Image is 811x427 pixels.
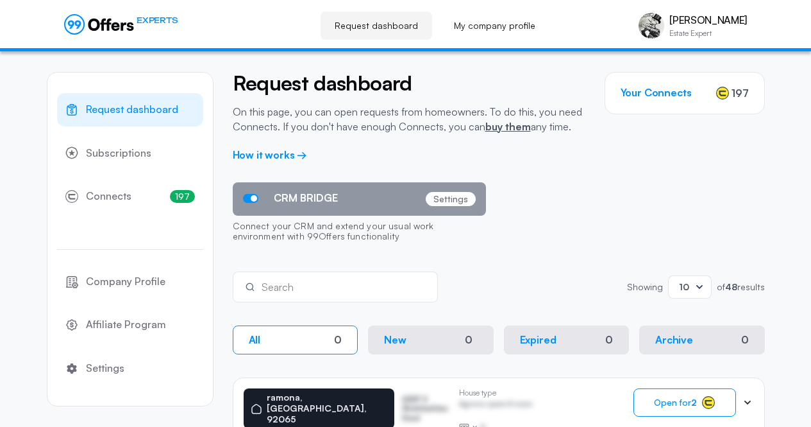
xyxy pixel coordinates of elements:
[267,392,387,424] p: ramona, [GEOGRAPHIC_DATA], 92065
[655,334,693,346] p: Archive
[633,388,736,417] button: Open for2
[233,105,585,134] p: On this page, you can open requests from homeowners. To do this, you need Connects. If you don't ...
[459,388,533,397] p: House type
[639,13,664,39] img: Judah Michael
[460,333,478,347] div: 0
[274,192,338,204] span: CRM BRIDGE
[249,334,261,346] p: All
[426,192,476,206] p: Settings
[368,326,494,354] button: New0
[669,30,747,37] p: Estate Expert
[627,283,663,292] p: Showing
[86,317,166,333] span: Affiliate Program
[233,72,585,94] h2: Request dashboard
[233,326,358,354] button: All0
[57,93,203,126] a: Request dashboard
[57,308,203,342] a: Affiliate Program
[621,87,692,99] h3: Your Connects
[57,180,203,213] a: Connects197
[605,334,613,346] div: 0
[57,352,203,385] a: Settings
[402,395,449,423] p: ASDF S Sfasfdasfdas Dasd
[233,148,308,161] a: How it works →
[57,265,203,299] a: Company Profile
[639,326,765,354] button: Archive0
[459,399,533,412] p: Agrwsv qwervf oiuns
[654,397,697,408] span: Open for
[86,101,178,118] span: Request dashboard
[170,190,195,203] span: 197
[137,14,178,26] span: EXPERTS
[691,397,697,408] strong: 2
[679,281,689,292] span: 10
[485,120,531,133] a: buy them
[717,283,765,292] p: of results
[384,334,406,346] p: New
[86,188,131,205] span: Connects
[669,14,747,26] p: [PERSON_NAME]
[504,326,630,354] button: Expired0
[86,274,165,290] span: Company Profile
[233,216,486,249] p: Connect your CRM and extend your usual work environment with 99Offers functionality
[440,12,549,40] a: My company profile
[334,334,342,346] div: 0
[321,12,432,40] a: Request dashboard
[57,137,203,170] a: Subscriptions
[520,334,556,346] p: Expired
[725,281,737,292] strong: 48
[732,85,749,101] span: 197
[741,334,749,346] div: 0
[64,14,178,35] a: EXPERTS
[86,145,151,162] span: Subscriptions
[86,360,124,377] span: Settings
